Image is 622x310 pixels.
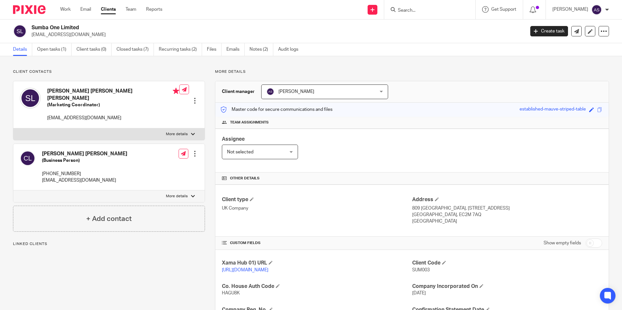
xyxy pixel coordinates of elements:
[20,150,35,166] img: svg%3E
[397,8,456,14] input: Search
[227,150,253,154] span: Not selected
[222,196,412,203] h4: Client type
[222,291,240,295] span: HAGU8K
[60,6,71,13] a: Work
[412,205,602,212] p: 809 [GEOGRAPHIC_DATA], [STREET_ADDRESS]
[13,241,205,247] p: Linked clients
[207,43,222,56] a: Files
[13,43,32,56] a: Details
[226,43,245,56] a: Emails
[250,43,273,56] a: Notes (2)
[491,7,516,12] span: Get Support
[166,194,188,199] p: More details
[591,5,602,15] img: svg%3E
[230,120,269,125] span: Team assignments
[13,5,46,14] img: Pixie
[32,32,521,38] p: [EMAIL_ADDRESS][DOMAIN_NAME]
[42,177,127,184] p: [EMAIL_ADDRESS][DOMAIN_NAME]
[37,43,72,56] a: Open tasks (1)
[412,268,430,272] span: SUM003
[544,240,581,246] label: Show empty fields
[412,283,602,290] h4: Company Incorporated On
[101,6,116,13] a: Clients
[552,6,588,13] p: [PERSON_NAME]
[278,89,314,94] span: [PERSON_NAME]
[47,102,179,108] h5: (Marketing Coordinator)
[47,115,179,121] p: [EMAIL_ADDRESS][DOMAIN_NAME]
[76,43,112,56] a: Client tasks (0)
[222,283,412,290] h4: Co. House Auth Code
[230,176,260,181] span: Other details
[278,43,303,56] a: Audit logs
[86,214,132,224] h4: + Add contact
[520,106,586,113] div: established-mauve-striped-table
[222,136,245,142] span: Assignee
[412,212,602,218] p: [GEOGRAPHIC_DATA], EC2M 7AQ
[13,24,27,38] img: svg%3E
[146,6,162,13] a: Reports
[47,88,179,102] h4: [PERSON_NAME] [PERSON_NAME] [PERSON_NAME]
[412,218,602,225] p: [GEOGRAPHIC_DATA]
[220,106,332,113] p: Master code for secure communications and files
[13,69,205,74] p: Client contacts
[166,132,188,137] p: More details
[32,24,423,31] h2: Sumba One Limited
[222,205,412,212] p: UK Company
[412,260,602,266] h4: Client Code
[215,69,609,74] p: More details
[42,171,127,177] p: [PHONE_NUMBER]
[266,88,274,96] img: svg%3E
[222,240,412,246] h4: CUSTOM FIELDS
[116,43,154,56] a: Closed tasks (7)
[20,88,41,109] img: svg%3E
[412,196,602,203] h4: Address
[42,157,127,164] h5: (Business Person)
[173,88,179,94] i: Primary
[80,6,91,13] a: Email
[159,43,202,56] a: Recurring tasks (2)
[222,88,255,95] h3: Client manager
[222,268,268,272] a: [URL][DOMAIN_NAME]
[412,291,426,295] span: [DATE]
[126,6,136,13] a: Team
[530,26,568,36] a: Create task
[42,150,127,157] h4: [PERSON_NAME] [PERSON_NAME]
[222,260,412,266] h4: Xama Hub 01) URL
